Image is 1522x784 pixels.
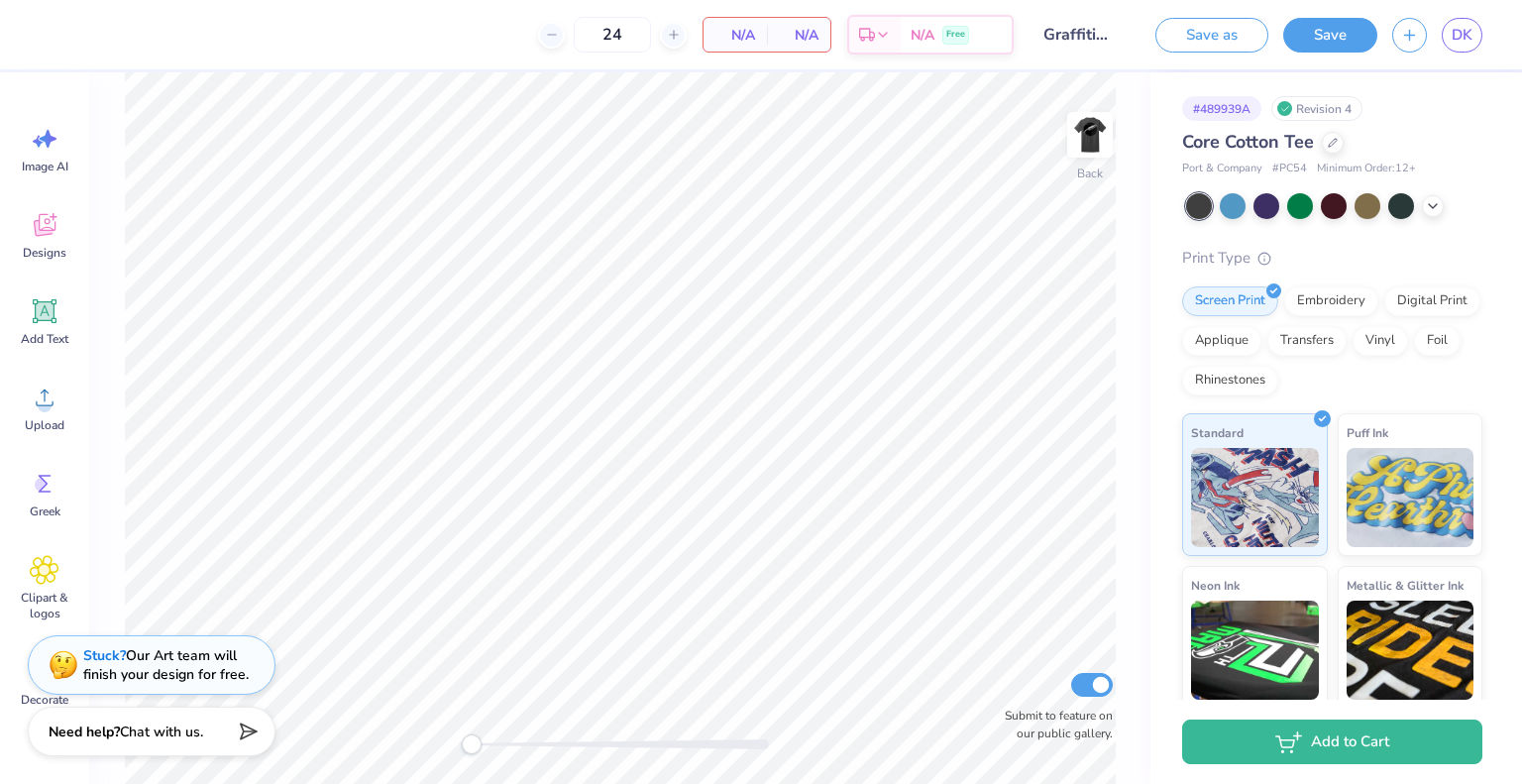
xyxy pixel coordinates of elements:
button: Save [1283,18,1377,53]
span: # PC54 [1272,161,1307,177]
div: Applique [1182,326,1261,356]
img: Puff Ink [1347,448,1474,547]
span: Upload [25,417,64,433]
div: Accessibility label [462,734,482,754]
span: N/A [911,25,934,46]
span: Chat with us. [120,723,203,741]
div: Back [1077,165,1103,182]
div: Print Type [1182,247,1482,270]
div: # 489939A [1182,96,1261,121]
div: Foil [1414,326,1461,356]
strong: Need help? [49,723,120,741]
span: N/A [715,25,755,46]
input: – – [574,17,651,53]
button: Add to Cart [1182,720,1482,764]
img: Standard [1191,448,1319,547]
span: Designs [23,245,66,261]
div: Revision 4 [1271,96,1362,121]
span: Minimum Order: 12 + [1317,161,1416,177]
span: Metallic & Glitter Ink [1347,575,1464,596]
span: Greek [30,504,60,519]
span: Standard [1191,422,1244,443]
div: Rhinestones [1182,366,1278,395]
span: Image AI [22,159,68,174]
span: Free [946,28,965,42]
span: N/A [779,25,818,46]
strong: Stuck? [83,646,126,665]
span: Port & Company [1182,161,1262,177]
span: Puff Ink [1347,422,1388,443]
span: Neon Ink [1191,575,1240,596]
div: Screen Print [1182,286,1278,316]
img: Metallic & Glitter Ink [1347,601,1474,700]
span: Clipart & logos [12,590,77,621]
span: Decorate [21,692,68,708]
div: Embroidery [1284,286,1378,316]
div: Vinyl [1353,326,1408,356]
div: Our Art team will finish your design for free. [83,646,249,684]
img: Neon Ink [1191,601,1319,700]
div: Digital Print [1384,286,1480,316]
div: Transfers [1267,326,1347,356]
span: DK [1452,24,1472,47]
span: Add Text [21,331,68,347]
a: DK [1442,18,1482,53]
input: Untitled Design [1029,15,1126,55]
img: Back [1070,115,1110,155]
button: Save as [1155,18,1268,53]
label: Submit to feature on our public gallery. [994,707,1113,742]
span: Core Cotton Tee [1182,130,1314,154]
